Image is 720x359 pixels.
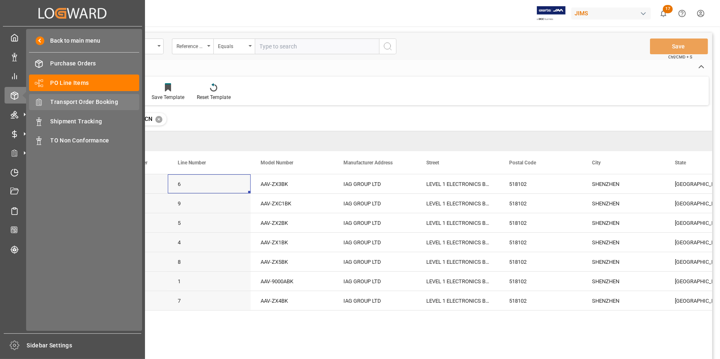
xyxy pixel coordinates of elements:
[333,252,416,271] div: IAG GROUP LTD
[251,233,333,252] div: AAV-ZX1BK
[251,194,333,213] div: AAV-ZXC1BK
[416,291,499,310] div: LEVEL 1 ELECTRONICS BUILDING [GEOGRAPHIC_DATA]
[251,291,333,310] div: AAV-ZX4BK
[499,174,582,193] div: 518102
[5,68,140,84] a: My Reports
[251,174,333,193] div: AAV-ZX3BK
[650,39,708,54] button: Save
[675,160,686,166] span: State
[51,136,140,145] span: TO Non Conformance
[582,272,665,291] div: SHENZHEN
[416,233,499,252] div: LEVEL 1 ELECTRONICS BUILDING [GEOGRAPHIC_DATA]
[499,194,582,213] div: 518102
[5,29,140,46] a: My Cockpit
[592,160,601,166] span: City
[178,160,206,166] span: Line Number
[5,241,140,257] a: Tracking Shipment
[582,213,665,232] div: SHENZHEN
[251,213,333,232] div: AAV-ZX2BK
[499,291,582,310] div: 518102
[213,39,255,54] button: open menu
[168,233,251,252] div: 4
[29,55,139,72] a: Purchase Orders
[582,252,665,271] div: SHENZHEN
[29,113,139,129] a: Shipment Tracking
[51,98,140,106] span: Transport Order Booking
[499,272,582,291] div: 518102
[5,164,140,180] a: Timeslot Management V2
[499,252,582,271] div: 518102
[29,94,139,110] a: Transport Order Booking
[582,233,665,252] div: SHENZHEN
[168,252,251,271] div: 8
[168,213,251,232] div: 5
[582,194,665,213] div: SHENZHEN
[333,291,416,310] div: IAG GROUP LTD
[5,222,140,238] a: CO2 Calculator
[416,272,499,291] div: LEVEL 1 ELECTRONICS BUILDING [GEOGRAPHIC_DATA]
[333,213,416,232] div: IAG GROUP LTD
[44,36,100,45] span: Back to main menu
[333,174,416,193] div: IAG GROUP LTD
[251,272,333,291] div: AAV-9000ABK
[168,291,251,310] div: 7
[168,194,251,213] div: 9
[582,174,665,193] div: SHENZHEN
[172,39,213,54] button: open menu
[426,160,439,166] span: Street
[155,116,162,123] div: ✕
[343,160,393,166] span: Manufacturer Address
[29,133,139,149] a: TO Non Conformance
[168,272,251,291] div: 1
[537,6,565,21] img: Exertis%20JAM%20-%20Email%20Logo.jpg_1722504956.jpg
[416,174,499,193] div: LEVEL 1 ELECTRONICS BUILDING [GEOGRAPHIC_DATA]
[379,39,396,54] button: search button
[582,291,665,310] div: SHENZHEN
[251,252,333,271] div: AAV-ZX5BK
[261,160,293,166] span: Model Number
[5,48,140,65] a: Data Management
[509,160,536,166] span: Postal Code
[51,117,140,126] span: Shipment Tracking
[668,54,692,60] span: Ctrl/CMD + S
[168,174,251,193] div: 6
[255,39,379,54] input: Type to search
[218,41,246,50] div: Equals
[51,59,140,68] span: Purchase Orders
[152,94,184,101] div: Save Template
[333,272,416,291] div: IAG GROUP LTD
[333,194,416,213] div: IAG GROUP LTD
[499,233,582,252] div: 518102
[29,75,139,91] a: PO Line Items
[197,94,231,101] div: Reset Template
[51,79,140,87] span: PO Line Items
[416,252,499,271] div: LEVEL 1 ELECTRONICS BUILDING [GEOGRAPHIC_DATA]
[27,341,142,350] span: Sidebar Settings
[176,41,205,50] div: Reference 2 Vendor
[499,213,582,232] div: 518102
[5,183,140,200] a: Document Management
[5,202,140,219] a: Sailing Schedules
[416,213,499,232] div: LEVEL 1 ELECTRONICS BUILDING [GEOGRAPHIC_DATA]
[333,233,416,252] div: IAG GROUP LTD
[416,194,499,213] div: LEVEL 1 ELECTRONICS BUILDING [GEOGRAPHIC_DATA]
